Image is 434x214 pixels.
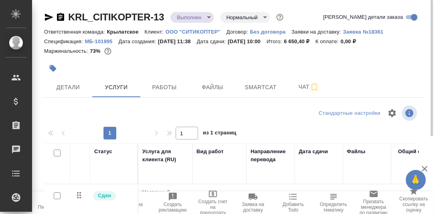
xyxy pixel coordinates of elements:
[394,192,434,214] button: Скопировать ссылку на оценку заказа
[275,12,285,22] button: Доп статусы указывают на важность/срочность заказа
[153,192,193,214] button: Создать рекламацию
[97,82,136,92] span: Услуги
[284,38,316,44] p: 6 650,40 ₽
[406,170,426,190] button: 🙏
[347,148,365,156] div: Файлы
[197,148,224,156] div: Вид работ
[278,202,308,213] span: Добавить Todo
[145,82,184,92] span: Работы
[316,38,341,44] p: К оплате:
[299,191,314,197] p: 07.07,
[142,148,189,164] div: Услуга для клиента (RU)
[193,82,232,92] span: Файлы
[314,191,327,197] p: 10:00
[90,48,102,54] p: 73%
[238,202,268,213] span: Заявка на доставку
[166,29,227,35] p: ООО "СИТИКОПТЕР"
[44,29,107,35] p: Ответственная команда:
[409,172,423,188] span: 🙏
[347,190,387,198] p: 2 файла
[44,48,90,54] p: Маржинальность:
[343,28,389,36] button: Заявка №18361
[193,192,233,214] button: Создать счет на предоплату
[44,12,54,22] button: Скопировать ссылку для ЯМессенджера
[383,104,402,123] span: Настроить таблицу
[98,192,111,200] p: Сдан
[166,28,227,35] a: ООО "СИТИКОПТЕР"
[250,29,292,35] p: Без договора
[158,38,197,44] p: [DATE] 11:38
[273,192,313,214] button: Добавить Todo
[310,82,319,92] svg: Подписаться
[290,82,328,92] span: Чат
[220,12,270,23] div: Выполнен
[402,106,419,121] span: Посмотреть информацию
[170,12,213,23] div: Выполнен
[354,192,394,214] button: Призвать менеджера по развитию
[142,188,189,212] p: Несрочный перевод стандартн...
[49,82,87,92] span: Детали
[119,38,158,44] p: Дата создания:
[341,38,362,44] p: 0,00 ₽
[174,14,204,21] button: Выполнен
[313,192,353,214] button: Определить тематику
[250,28,292,35] a: Без договора
[343,29,389,35] p: Заявка №18361
[44,38,85,44] p: Спецификация:
[56,12,65,22] button: Скопировать ссылку
[241,82,280,92] span: Smartcat
[292,29,343,35] p: Заявки на доставку:
[94,148,112,156] div: Статус
[197,38,228,44] p: Дата сдачи:
[267,38,284,44] p: Итого:
[228,38,267,44] p: [DATE] 10:00
[158,202,188,213] span: Создать рекламацию
[203,128,237,140] span: из 1 страниц
[323,13,403,21] span: [PERSON_NAME] детали заказа
[38,204,67,210] span: Пересчитать
[317,107,383,120] div: split button
[224,14,260,21] button: Нормальный
[197,190,243,206] p: Перевод станд. несрочный
[251,148,291,164] div: Направление перевода
[103,46,113,56] button: 1482.33 RUB;
[144,29,165,35] p: Клиент:
[233,192,273,214] button: Заявка на доставку
[251,190,291,198] p: Бел → Рус
[85,38,118,44] a: МБ-101995
[299,148,328,156] div: Дата сдачи
[318,202,349,213] span: Определить тематику
[68,12,164,22] a: KRL_CITIKOPTER-13
[44,60,62,77] button: Добавить тэг
[107,29,145,35] p: Крылатское
[227,29,250,35] p: Договор:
